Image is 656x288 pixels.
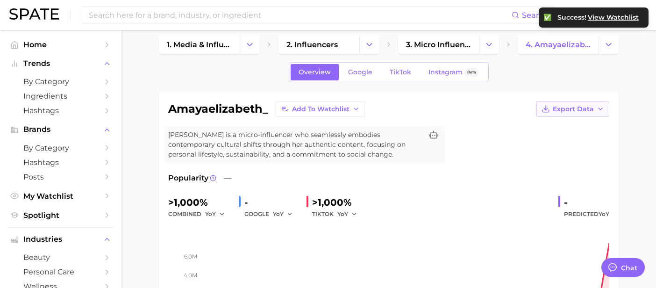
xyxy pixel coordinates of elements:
span: Add to Watchlist [292,105,349,113]
a: Hashtags [7,103,114,118]
span: Industries [23,235,98,244]
span: personal care [23,267,98,276]
div: GOOGLE [244,209,299,220]
div: ✅ [543,13,553,22]
span: Trends [23,59,98,68]
span: TikTok [390,68,411,76]
span: YoY [599,210,609,217]
span: [PERSON_NAME] is a micro-influencer who seamlessly embodies contemporary cultural shifts through ... [168,130,422,159]
button: Change Category [479,35,499,54]
span: My Watchlist [23,192,98,201]
span: 2. influencers [286,40,338,49]
a: Hashtags [7,155,114,170]
span: 3. micro influencers [406,40,471,49]
a: TikTok [382,64,419,80]
span: >1,000% [312,197,352,208]
span: Brands [23,125,98,134]
span: Home [23,40,98,49]
span: Spotlight [23,211,98,220]
a: Google [340,64,380,80]
h1: amayaelizabeth_ [168,103,268,115]
div: - [244,195,299,210]
button: Brands [7,122,114,137]
span: by Category [23,144,98,152]
a: 4. amayaelizabeth_ [518,35,599,54]
span: YoY [205,210,216,218]
a: Posts [7,170,114,184]
div: TIKTOK [312,209,364,220]
a: by Category [7,141,114,155]
div: combined [168,209,231,220]
button: Export Data [536,101,609,117]
button: Change Category [599,35,619,54]
button: Change Category [240,35,260,54]
span: 4. amayaelizabeth_ [526,40,591,49]
input: Search here for a brand, industry, or ingredient [88,7,512,23]
a: Overview [291,64,339,80]
a: personal care [7,265,114,279]
span: Overview [299,68,331,76]
span: YoY [337,210,348,218]
span: Beta [467,68,476,76]
span: Predicted [564,209,609,220]
img: SPATE [9,8,59,20]
button: YoY [273,209,293,220]
span: beauty [23,253,98,262]
button: Industries [7,232,114,246]
a: by Category [7,74,114,89]
span: Export Data [553,105,594,113]
button: YoY [205,209,225,220]
button: Trends [7,57,114,71]
span: by Category [23,77,98,86]
span: Posts [23,173,98,181]
a: 1. media & influencers [159,35,240,54]
span: Hashtags [23,106,98,115]
button: View Watchlist [587,13,639,22]
a: Ingredients [7,89,114,103]
span: Instagram [428,68,463,76]
span: Hashtags [23,158,98,167]
span: Google [348,68,372,76]
span: >1,000% [168,197,208,208]
a: beauty [7,250,114,265]
span: View Watchlist [588,14,639,22]
a: Spotlight [7,208,114,223]
div: - [564,195,609,210]
span: Ingredients [23,92,98,101]
a: InstagramBeta [421,64,487,80]
span: Search [522,11,549,20]
span: YoY [273,210,284,218]
a: 3. micro influencers [398,35,479,54]
a: 2. influencers [278,35,359,54]
div: Success! [557,13,639,22]
a: Home [7,37,114,52]
span: — [224,173,231,184]
button: Add to Watchlist [276,101,365,117]
button: Change Category [359,35,379,54]
span: Popularity [168,173,208,184]
a: My Watchlist [7,189,114,203]
button: YoY [337,209,357,220]
span: 1. media & influencers [167,40,232,49]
